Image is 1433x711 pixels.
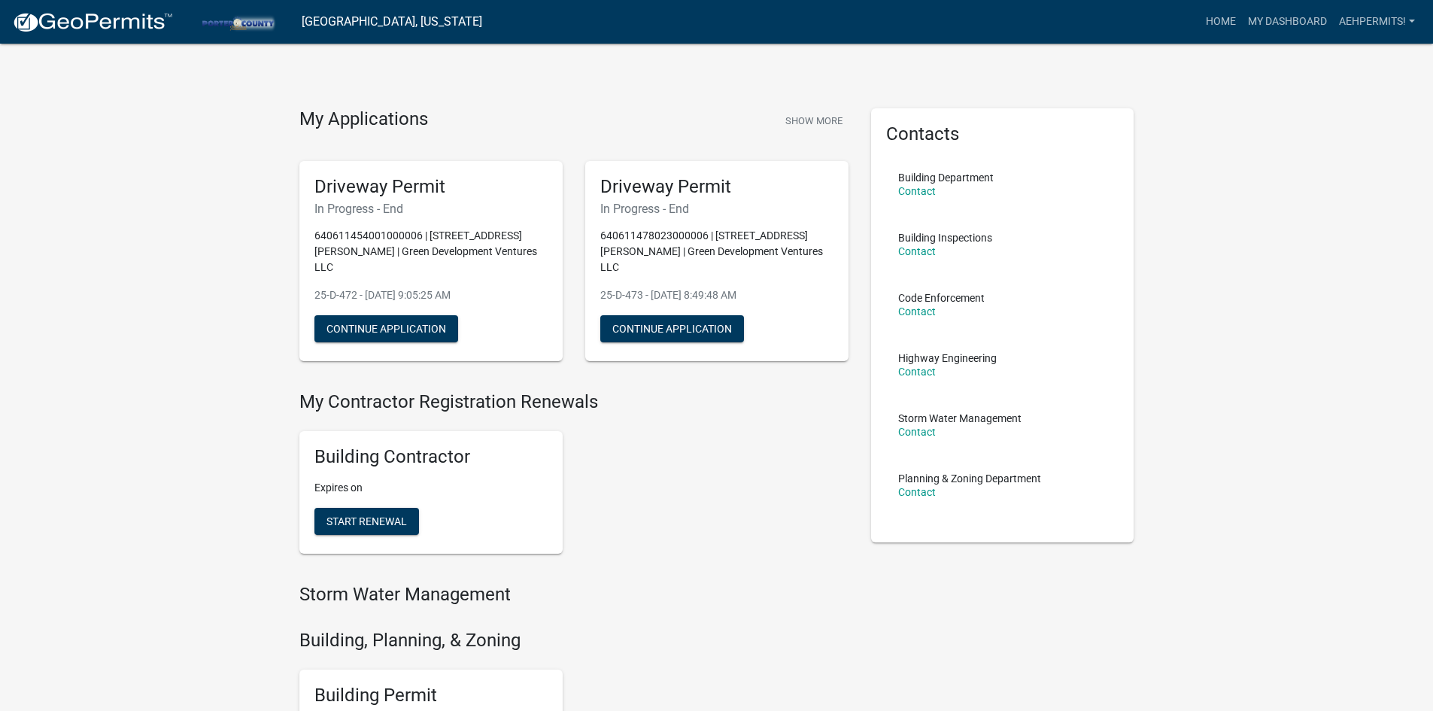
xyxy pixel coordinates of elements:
button: Continue Application [600,315,744,342]
button: Continue Application [314,315,458,342]
h5: Building Permit [314,685,548,706]
img: Porter County, Indiana [185,11,290,32]
h5: Driveway Permit [314,176,548,198]
a: Contact [898,305,936,318]
p: Highway Engineering [898,353,997,363]
a: Contact [898,185,936,197]
p: Planning & Zoning Department [898,473,1041,484]
h4: Building, Planning, & Zoning [299,630,849,652]
p: Building Inspections [898,232,992,243]
button: Show More [779,108,849,133]
a: Contact [898,245,936,257]
p: Expires on [314,480,548,496]
button: Start Renewal [314,508,419,535]
a: Contact [898,366,936,378]
h5: Building Contractor [314,446,548,468]
p: 25-D-472 - [DATE] 9:05:25 AM [314,287,548,303]
h6: In Progress - End [314,202,548,216]
p: Code Enforcement [898,293,985,303]
p: 25-D-473 - [DATE] 8:49:48 AM [600,287,833,303]
h6: In Progress - End [600,202,833,216]
h4: My Contractor Registration Renewals [299,391,849,413]
a: Contact [898,426,936,438]
h4: Storm Water Management [299,584,849,606]
h5: Contacts [886,123,1119,145]
p: Building Department [898,172,994,183]
a: Contact [898,486,936,498]
p: 640611454001000006 | [STREET_ADDRESS][PERSON_NAME] | Green Development Ventures LLC [314,228,548,275]
h5: Driveway Permit [600,176,833,198]
a: Home [1200,8,1242,36]
a: AEHPERMITS! [1333,8,1421,36]
p: 640611478023000006 | [STREET_ADDRESS][PERSON_NAME] | Green Development Ventures LLC [600,228,833,275]
span: Start Renewal [326,515,407,527]
a: [GEOGRAPHIC_DATA], [US_STATE] [302,9,482,35]
h4: My Applications [299,108,428,131]
p: Storm Water Management [898,413,1022,424]
a: My Dashboard [1242,8,1333,36]
wm-registration-list-section: My Contractor Registration Renewals [299,391,849,566]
